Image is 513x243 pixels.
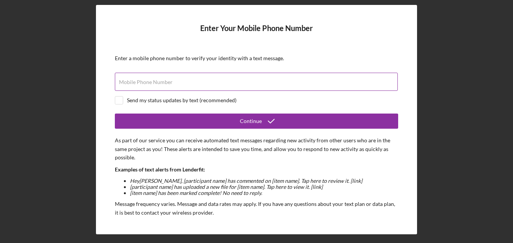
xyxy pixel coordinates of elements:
li: [item name] has been marked complete! No need to reply. [130,190,398,196]
label: Mobile Phone Number [119,79,173,85]
div: Enter a mobile phone number to verify your identity with a text message. [115,55,398,61]
p: Message frequency varies. Message and data rates may apply. If you have any questions about your ... [115,200,398,217]
div: Send my status updates by text (recommended) [127,97,236,103]
li: [participant name] has uploaded a new file for [item name]. Tap here to view it. [link] [130,184,398,190]
div: Continue [240,114,262,129]
p: As part of our service you can receive automated text messages regarding new activity from other ... [115,136,398,162]
button: Continue [115,114,398,129]
h4: Enter Your Mobile Phone Number [115,24,398,44]
li: Hey [PERSON_NAME] , [participant name] has commented on [item name]. Tap here to review it. [link] [130,178,398,184]
p: Examples of text alerts from Lenderfit: [115,165,398,174]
